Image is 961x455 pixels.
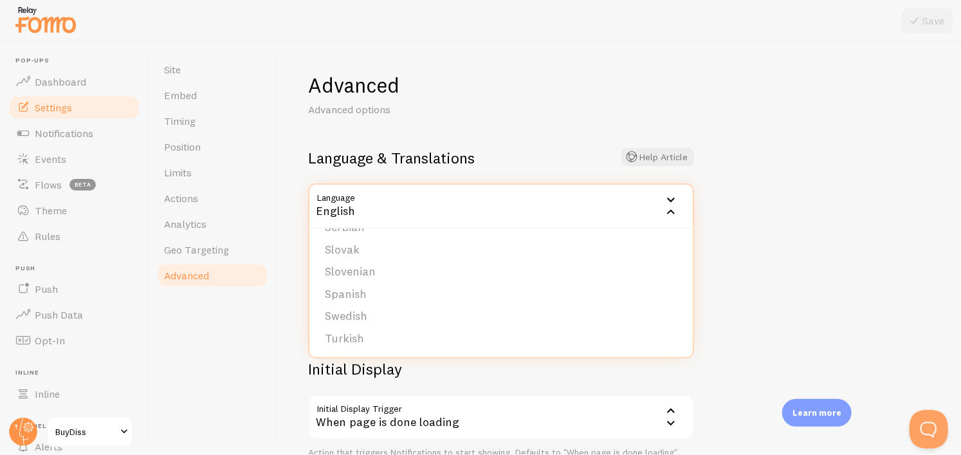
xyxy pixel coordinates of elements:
img: fomo-relay-logo-orange.svg [14,3,78,36]
h1: Advanced [308,72,694,98]
button: Help Article [621,148,694,166]
span: Settings [35,101,72,114]
span: Events [35,153,66,165]
span: beta [69,179,96,190]
a: Theme [8,198,140,223]
span: Rules [35,230,60,243]
span: Timing [164,115,196,127]
span: Push [35,283,58,295]
a: Site [156,57,269,82]
span: Advanced [164,269,209,282]
span: Notifications [35,127,93,140]
a: Flows beta [8,172,140,198]
span: Opt-In [35,334,65,347]
div: When page is done loading [308,395,694,440]
span: Actions [164,192,198,205]
a: Dashboard [8,69,140,95]
p: Learn more [792,407,841,419]
a: Timing [156,108,269,134]
div: English [308,183,694,228]
span: Limits [164,166,192,179]
a: Opt-In [8,328,140,353]
a: Analytics [156,211,269,237]
span: Flows [35,178,62,191]
a: BuyDiss [46,416,133,447]
a: Events [8,146,140,172]
a: Geo Targeting [156,237,269,263]
li: Slovak [309,239,693,261]
p: Advanced options [308,102,617,117]
li: Spanish [309,283,693,306]
span: Push [15,265,140,273]
a: Advanced [156,263,269,288]
span: Inline [15,369,140,377]
span: Geo Targeting [164,243,229,256]
a: Notifications [8,120,140,146]
a: Embed [156,82,269,108]
span: Theme [35,204,67,217]
span: Push Data [35,308,83,321]
span: Embed [164,89,197,102]
div: Learn more [782,399,852,427]
a: Position [156,134,269,160]
a: Push [8,276,140,302]
a: Push Data [8,302,140,328]
a: Rules [8,223,140,249]
a: Limits [156,160,269,185]
span: Position [164,140,201,153]
span: Analytics [164,218,206,230]
span: Dashboard [35,75,86,88]
span: BuyDiss [55,424,116,440]
span: Inline [35,387,60,400]
li: Swedish [309,305,693,328]
a: Settings [8,95,140,120]
span: Site [164,63,181,76]
li: Turkish [309,328,693,350]
iframe: Help Scout Beacon - Open [910,410,948,449]
a: Inline [8,381,140,407]
span: Alerts [35,440,62,453]
h2: Initial Display [308,359,694,379]
h2: Language & Translations [308,148,694,168]
li: Slovenian [309,261,693,283]
a: Actions [156,185,269,211]
span: Pop-ups [15,57,140,65]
